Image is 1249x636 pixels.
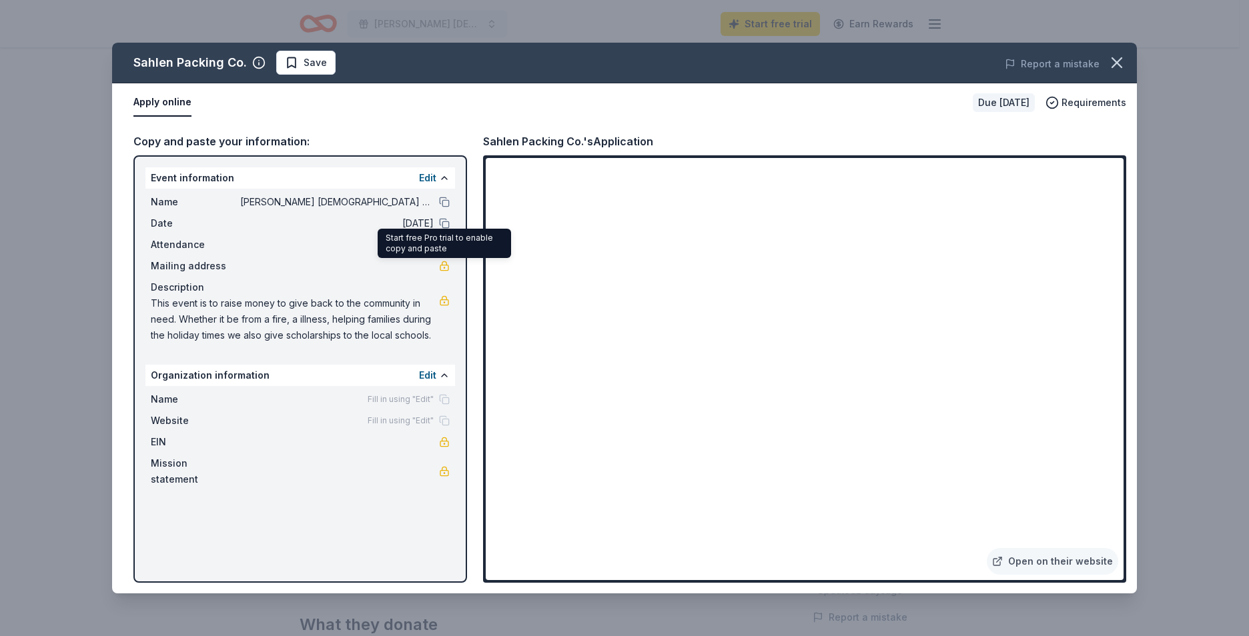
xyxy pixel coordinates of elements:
[151,434,240,450] span: EIN
[151,455,240,487] span: Mission statement
[276,51,336,75] button: Save
[145,365,455,386] div: Organization information
[419,367,436,383] button: Edit
[151,295,439,343] span: This event is to raise money to give back to the community in need. Whether it be from a fire, a ...
[133,52,247,73] div: Sahlen Packing Co.
[151,237,240,253] span: Attendance
[483,133,653,150] div: Sahlen Packing Co.'s Application
[151,194,240,210] span: Name
[1062,95,1126,111] span: Requirements
[151,413,240,429] span: Website
[973,93,1035,112] div: Due [DATE]
[151,258,240,274] span: Mailing address
[1046,95,1126,111] button: Requirements
[145,167,455,189] div: Event information
[368,394,434,405] span: Fill in using "Edit"
[1005,56,1100,72] button: Report a mistake
[151,215,240,231] span: Date
[151,391,240,407] span: Name
[240,194,434,210] span: [PERSON_NAME] [DEMOGRAPHIC_DATA] Aux Community Needs Fundraiser
[368,415,434,426] span: Fill in using "Edit"
[240,215,434,231] span: [DATE]
[304,55,327,71] span: Save
[419,170,436,186] button: Edit
[240,237,434,253] span: 150
[133,133,467,150] div: Copy and paste your information:
[133,89,191,117] button: Apply online
[987,548,1118,575] a: Open on their website
[151,279,450,295] div: Description
[378,229,511,258] div: Start free Pro trial to enable copy and paste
